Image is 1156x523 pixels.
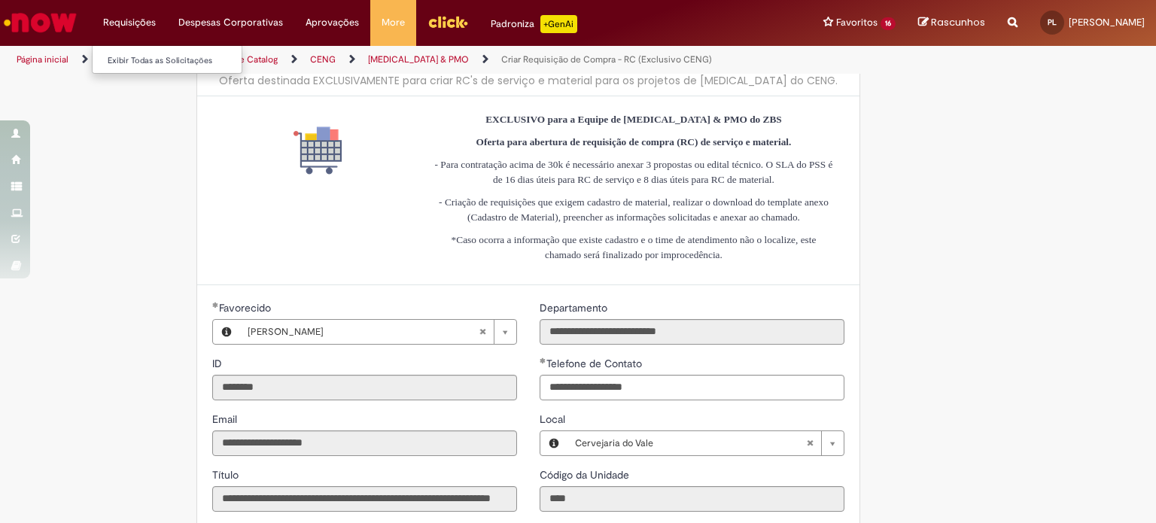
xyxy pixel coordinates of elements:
[881,17,896,30] span: 16
[567,431,844,455] a: Cervejaria do ValeLimpar campo Local
[368,53,469,65] a: [MEDICAL_DATA] & PMO
[427,11,468,33] img: click_logo_yellow_360x200.png
[212,412,240,426] span: Somente leitura - Email
[212,430,517,456] input: Email
[240,320,516,344] a: [PERSON_NAME]Limpar campo Favorecido
[178,15,283,30] span: Despesas Corporativas
[471,320,494,344] abbr: Limpar campo Favorecido
[212,375,517,400] input: ID
[93,53,258,69] a: Exibir Todas as Solicitações
[213,53,278,65] a: Service Catalog
[540,468,632,482] span: Somente leitura - Código da Unidade
[836,15,878,30] span: Favoritos
[294,126,342,175] img: Criar Requisição de Compra - RC (Exclusivo CENG)
[219,301,274,315] span: Necessários - Favorecido
[540,467,632,482] label: Somente leitura - Código da Unidade
[212,467,242,482] label: Somente leitura - Título
[310,53,336,65] a: CENG
[382,15,405,30] span: More
[212,468,242,482] span: Somente leitura - Título
[306,15,359,30] span: Aprovações
[439,196,829,223] span: - Criação de requisições que exigem cadastro de material, realizar o download do template anexo (...
[2,8,79,38] img: ServiceNow
[931,15,985,29] span: Rascunhos
[540,300,610,315] label: Somente leitura - Departamento
[918,16,985,30] a: Rascunhos
[248,320,479,344] span: [PERSON_NAME]
[212,412,240,427] label: Somente leitura - Email
[212,357,225,370] span: Somente leitura - ID
[476,136,792,147] strong: Oferta para abertura de requisição de compra (RC) de serviço e material.
[213,320,240,344] button: Favorecido, Visualizar este registro Pamella Renata Farias Dias Ladeira
[540,412,568,426] span: Local
[212,356,225,371] label: Somente leitura - ID
[540,431,567,455] button: Local, Visualizar este registro Cervejaria do Vale
[546,357,645,370] span: Telefone de Contato
[452,234,817,260] span: *Caso ocorra a informação que existe cadastro e o time de atendimento não o localize, este chamad...
[212,486,517,512] input: Título
[1048,17,1057,27] span: PL
[575,431,806,455] span: Cervejaria do Vale
[485,114,545,125] strong: EXCLUSIVO
[1069,16,1145,29] span: [PERSON_NAME]
[92,45,242,74] ul: Requisições
[540,486,844,512] input: Código da Unidade
[540,357,546,363] span: Obrigatório Preenchido
[435,159,833,185] span: - Para contratação acima de 30k é necessário anexar 3 propostas ou edital técnico. O SLA do PSS é...
[491,15,577,33] div: Padroniza
[799,431,821,455] abbr: Limpar campo Local
[540,301,610,315] span: Somente leitura - Departamento
[501,53,712,65] a: Criar Requisição de Compra - RC (Exclusivo CENG)
[212,73,844,88] div: Oferta destinada EXCLUSIVAMENTE para criar RC's de serviço e material para os projetos de [MEDICA...
[103,15,156,30] span: Requisições
[212,302,219,308] span: Obrigatório Preenchido
[17,53,68,65] a: Página inicial
[540,319,844,345] input: Departamento
[11,46,759,74] ul: Trilhas de página
[540,375,844,400] input: Telefone de Contato
[540,15,577,33] p: +GenAi
[548,114,782,125] strong: para a Equipe de [MEDICAL_DATA] & PMO do ZBS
